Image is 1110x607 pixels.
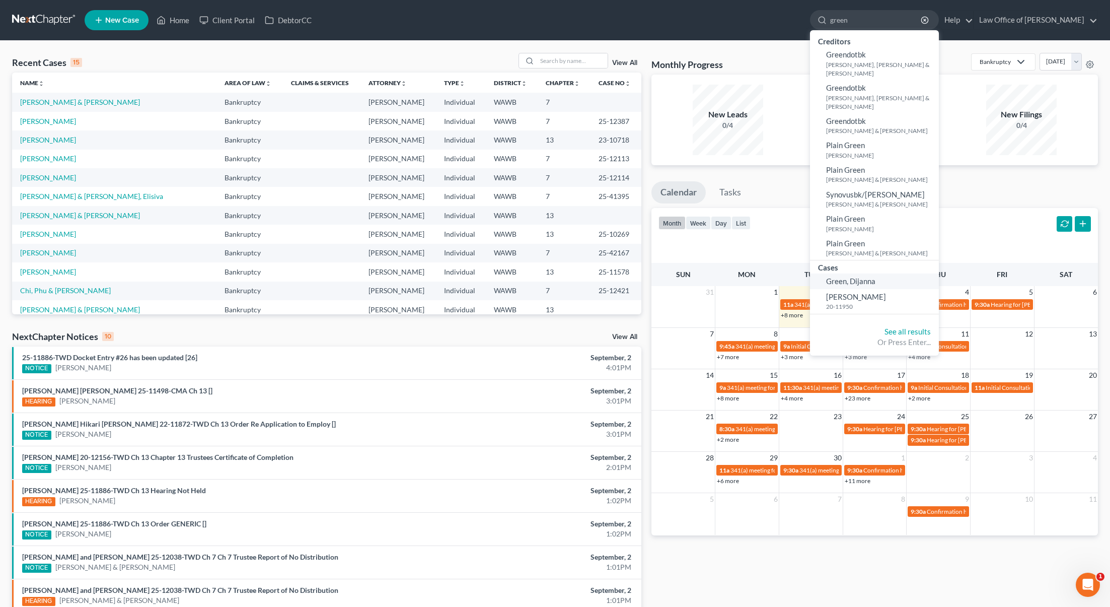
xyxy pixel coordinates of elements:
td: 25-41395 [590,187,641,206]
span: 2 [964,452,970,464]
a: [PERSON_NAME] [59,396,115,406]
a: Chapterunfold_more [546,79,580,87]
span: 5 [709,493,715,505]
td: 25-12421 [590,282,641,300]
div: HEARING [22,397,55,407]
a: Greendotbk[PERSON_NAME], [PERSON_NAME] & [PERSON_NAME] [810,47,939,80]
td: [PERSON_NAME] [360,244,436,262]
td: WAWB [486,150,538,168]
td: [PERSON_NAME] [360,130,436,149]
a: [PERSON_NAME] 25-11886-TWD Ch 13 Order GENERIC [] [22,519,206,528]
td: Bankruptcy [216,244,282,262]
span: Mon [738,270,756,279]
a: Plain Green[PERSON_NAME] [810,138,939,162]
td: 25-12387 [590,112,641,130]
a: Green, Dijanna [810,274,939,289]
a: [PERSON_NAME] [55,429,111,439]
span: 11 [960,328,970,340]
td: [PERSON_NAME] [360,300,436,319]
span: Confirmation hearing for [PERSON_NAME] & [PERSON_NAME] [863,466,1031,474]
a: [PERSON_NAME] [20,136,76,144]
span: 8:30a [719,425,734,433]
td: Bankruptcy [216,130,282,149]
td: WAWB [486,206,538,225]
td: Individual [436,262,486,281]
td: 7 [538,244,590,262]
td: 25-42167 [590,244,641,262]
a: Law Office of [PERSON_NAME] [974,11,1097,29]
small: [PERSON_NAME], [PERSON_NAME] & [PERSON_NAME] [826,60,936,78]
td: Individual [436,150,486,168]
a: [PERSON_NAME] [55,462,111,473]
i: unfold_more [521,81,527,87]
td: 25-12114 [590,168,641,187]
a: +8 more [781,311,803,319]
a: Client Portal [194,11,260,29]
span: 26 [1024,411,1034,423]
span: 9:30a [911,425,926,433]
a: Nameunfold_more [20,79,44,87]
a: [PERSON_NAME] and [PERSON_NAME] 25-12038-TWD Ch 7 Ch 7 Trustee Report of No Distribution [22,586,338,594]
span: 6 [1092,286,1098,298]
span: Tue [804,270,818,279]
a: [PERSON_NAME] [20,230,76,238]
span: 9a [719,384,726,391]
a: [PERSON_NAME] [20,173,76,182]
td: 13 [538,262,590,281]
a: [PERSON_NAME] Hikari [PERSON_NAME] 22-11872-TWD Ch 13 Order Re Application to Employ [] [22,420,336,428]
a: Tasks [710,181,750,204]
span: 9:45a [719,343,734,350]
span: 341(a) meeting for [PERSON_NAME] & [PERSON_NAME] [727,384,877,391]
span: 20 [1088,369,1098,381]
small: [PERSON_NAME] & [PERSON_NAME] [826,126,936,135]
span: 9a [911,384,917,391]
i: unfold_more [38,81,44,87]
a: [PERSON_NAME] [55,529,111,539]
td: Bankruptcy [216,93,282,111]
td: [PERSON_NAME] [360,225,436,243]
td: WAWB [486,187,538,206]
a: +3 more [845,353,867,361]
td: Individual [436,93,486,111]
a: 25-11886-TWD Docket Entry #26 has been updated [26] [22,353,197,362]
span: Initial Consultation Appointment [986,384,1072,391]
a: View All [612,333,637,341]
a: [PERSON_NAME] & [PERSON_NAME] [20,305,140,314]
td: Individual [436,225,486,243]
span: 9:30a [911,436,926,444]
a: [PERSON_NAME] & [PERSON_NAME] [59,595,179,605]
td: Bankruptcy [216,282,282,300]
div: Or Press Enter... [818,337,931,348]
div: Creditors [810,34,939,47]
div: September, 2 [435,353,631,363]
div: New Filings [986,109,1057,120]
a: +6 more [717,477,739,485]
span: Initial Consultation Appointment [918,384,1005,391]
i: unfold_more [625,81,631,87]
span: 9 [964,493,970,505]
div: 3:01PM [435,429,631,439]
span: Greendotbk [826,116,866,125]
span: Hearing for [PERSON_NAME] [991,301,1069,308]
span: 341(a) meeting for [PERSON_NAME] [730,466,828,474]
span: Hearing for [PERSON_NAME] & [PERSON_NAME] [863,425,995,433]
span: 18 [960,369,970,381]
td: WAWB [486,300,538,319]
span: 341(a) meeting for [PERSON_NAME] & [PERSON_NAME] [803,384,953,391]
div: September, 2 [435,585,631,595]
a: [PERSON_NAME] [20,154,76,163]
a: Typeunfold_more [444,79,465,87]
div: HEARING [22,497,55,506]
td: [PERSON_NAME] [360,187,436,206]
td: [PERSON_NAME] [360,168,436,187]
span: Synovusbk/[PERSON_NAME] [826,190,925,199]
span: Greendotbk [826,50,866,59]
span: 21 [705,411,715,423]
td: 7 [538,112,590,130]
a: Attorneyunfold_more [368,79,407,87]
small: [PERSON_NAME] [826,151,936,160]
i: unfold_more [401,81,407,87]
td: 13 [538,300,590,319]
i: unfold_more [265,81,271,87]
span: [PERSON_NAME] [826,292,886,301]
